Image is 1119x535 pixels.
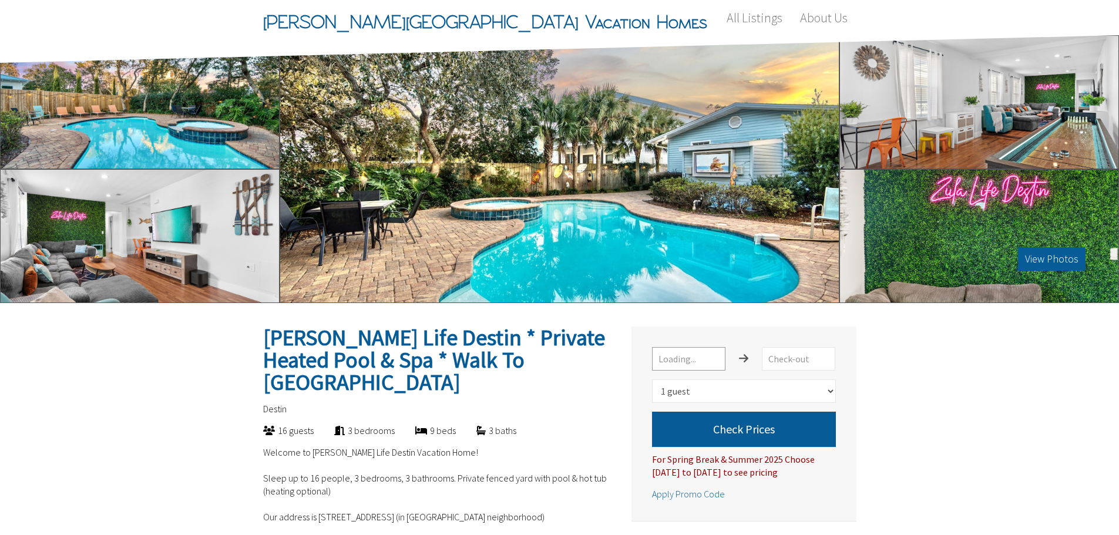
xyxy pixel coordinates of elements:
[314,424,395,437] div: 3 bedrooms
[1018,247,1086,271] button: View Photos
[652,412,836,447] button: Check Prices
[395,424,456,437] div: 9 beds
[762,347,835,371] input: Check-out
[263,4,707,39] span: [PERSON_NAME][GEOGRAPHIC_DATA] Vacation Homes
[652,488,725,500] span: Apply Promo Code
[652,447,836,479] div: For Spring Break & Summer 2025 Choose [DATE] to [DATE] to see pricing
[456,424,516,437] div: 3 baths
[652,347,725,371] input: Loading...
[263,327,611,393] h2: [PERSON_NAME] Life Destin * Private Heated Pool & Spa * Walk To [GEOGRAPHIC_DATA]
[243,424,314,437] div: 16 guests
[263,403,287,415] span: Destin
